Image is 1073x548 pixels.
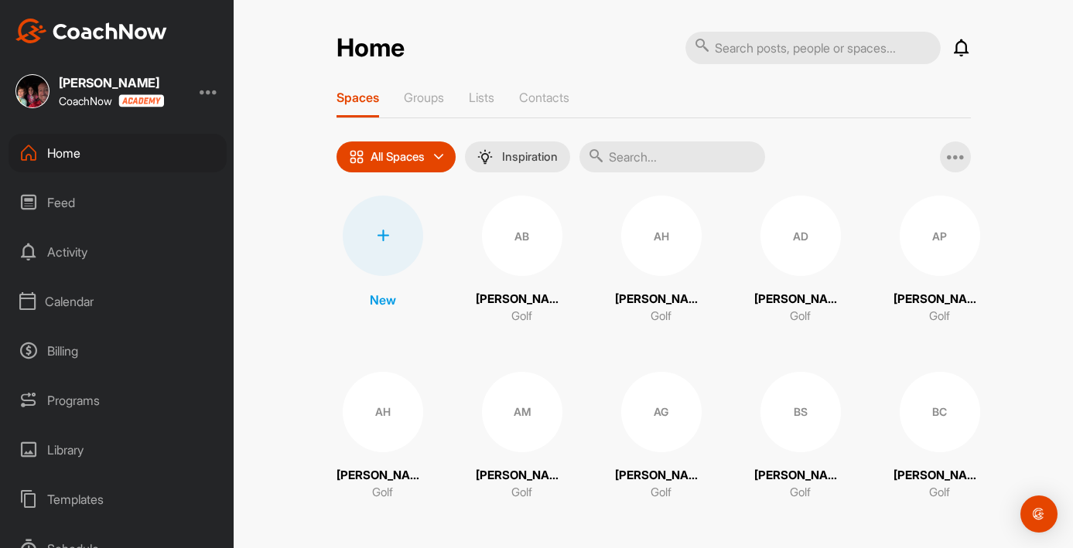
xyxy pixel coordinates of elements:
[343,372,423,452] div: AH
[1020,495,1058,533] div: Open Intercom Messenger
[900,372,980,452] div: BC
[482,196,562,276] div: AB
[894,291,986,308] p: [PERSON_NAME]
[476,467,569,485] p: [PERSON_NAME]
[337,372,429,502] a: AH[PERSON_NAME]Golf
[894,467,986,485] p: [PERSON_NAME]
[754,467,847,485] p: [PERSON_NAME]
[404,90,444,105] p: Groups
[790,308,811,325] p: Golf
[482,372,562,452] div: AM
[476,372,569,502] a: AM[PERSON_NAME]Golf
[349,149,364,165] img: icon
[337,467,429,485] p: [PERSON_NAME]
[370,291,396,309] p: New
[15,74,50,108] img: square_6b4fd35f0421c5e0c136cbee8ec6662a.jpg
[754,196,847,325] a: AD[PERSON_NAME]Golf
[502,151,558,163] p: Inspiration
[59,94,164,107] div: CoachNow
[337,33,405,63] h2: Home
[651,308,671,325] p: Golf
[511,484,532,502] p: Golf
[477,149,493,165] img: menuIcon
[9,431,227,469] div: Library
[651,484,671,502] p: Golf
[476,291,569,308] p: [PERSON_NAME]
[760,372,841,452] div: BS
[59,77,164,89] div: [PERSON_NAME]
[9,381,227,420] div: Programs
[754,372,847,502] a: BS[PERSON_NAME]Golf
[118,94,164,107] img: CoachNow acadmey
[9,134,227,172] div: Home
[760,196,841,276] div: AD
[337,90,379,105] p: Spaces
[790,484,811,502] p: Golf
[894,372,986,502] a: BC[PERSON_NAME]Golf
[371,151,425,163] p: All Spaces
[9,480,227,519] div: Templates
[469,90,494,105] p: Lists
[615,372,708,502] a: AG[PERSON_NAME]Golf
[519,90,569,105] p: Contacts
[615,467,708,485] p: [PERSON_NAME]
[615,291,708,308] p: [PERSON_NAME]
[685,32,941,64] input: Search posts, people or spaces...
[621,196,702,276] div: AH
[9,282,227,321] div: Calendar
[9,183,227,222] div: Feed
[615,196,708,325] a: AH[PERSON_NAME]Golf
[900,196,980,276] div: AP
[579,141,765,172] input: Search...
[754,291,847,308] p: [PERSON_NAME]
[894,196,986,325] a: AP[PERSON_NAME]Golf
[372,484,393,502] p: Golf
[476,196,569,325] a: AB[PERSON_NAME]Golf
[621,372,702,452] div: AG
[511,308,532,325] p: Golf
[929,308,950,325] p: Golf
[15,19,167,43] img: CoachNow
[9,332,227,370] div: Billing
[9,233,227,271] div: Activity
[929,484,950,502] p: Golf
